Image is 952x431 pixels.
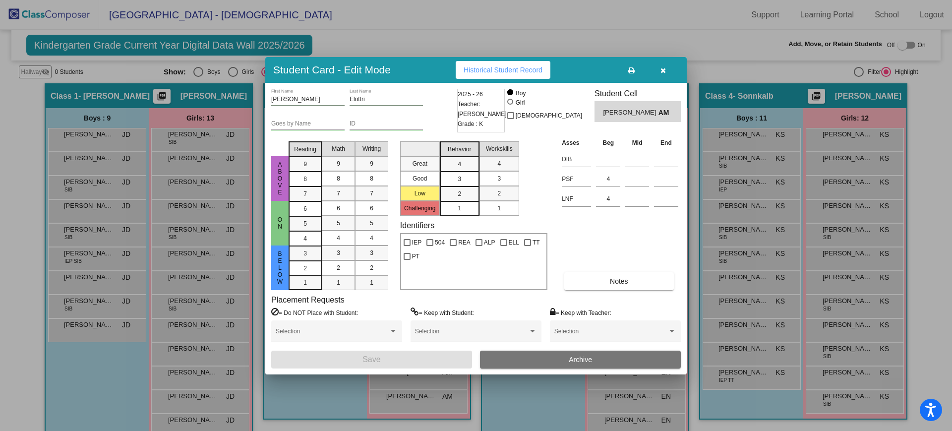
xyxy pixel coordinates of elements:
[370,159,373,168] span: 9
[497,174,501,183] span: 3
[294,145,316,154] span: Reading
[337,278,340,287] span: 1
[370,248,373,257] span: 3
[484,237,495,248] span: ALP
[337,204,340,213] span: 6
[370,174,373,183] span: 8
[458,160,461,169] span: 4
[458,189,461,198] span: 2
[276,161,285,196] span: Above
[303,175,307,184] span: 8
[276,250,285,285] span: Below
[303,234,307,243] span: 4
[271,351,472,369] button: Save
[516,110,582,122] span: [DEMOGRAPHIC_DATA]
[497,189,501,198] span: 2
[412,237,421,248] span: IEP
[595,89,681,98] h3: Student Cell
[559,137,594,148] th: Asses
[271,295,345,305] label: Placement Requests
[480,351,681,369] button: Archive
[337,189,340,198] span: 7
[400,221,434,230] label: Identifiers
[464,66,542,74] span: Historical Student Record
[458,99,507,119] span: Teacher: [PERSON_NAME]
[303,160,307,169] span: 9
[370,263,373,272] span: 2
[658,108,672,118] span: AM
[370,219,373,228] span: 5
[458,175,461,184] span: 3
[303,278,307,287] span: 1
[515,98,525,107] div: Girl
[458,204,461,213] span: 1
[603,108,658,118] span: [PERSON_NAME]
[458,89,483,99] span: 2025 - 26
[562,191,591,206] input: assessment
[564,272,673,290] button: Notes
[509,237,519,248] span: ELL
[497,204,501,213] span: 1
[303,204,307,213] span: 6
[458,237,471,248] span: REA
[569,356,592,364] span: Archive
[337,248,340,257] span: 3
[412,250,419,262] span: PT
[271,308,358,317] label: = Do NOT Place with Student:
[337,219,340,228] span: 5
[515,89,526,98] div: Boy
[370,278,373,287] span: 1
[273,63,391,76] h3: Student Card - Edit Mode
[303,264,307,273] span: 2
[456,61,550,79] button: Historical Student Record
[362,355,380,364] span: Save
[370,189,373,198] span: 7
[337,174,340,183] span: 8
[497,159,501,168] span: 4
[652,137,681,148] th: End
[303,249,307,258] span: 3
[332,144,345,153] span: Math
[370,234,373,243] span: 4
[610,277,628,285] span: Notes
[303,189,307,198] span: 7
[448,145,471,154] span: Behavior
[623,137,652,148] th: Mid
[458,119,483,129] span: Grade : K
[337,263,340,272] span: 2
[362,144,381,153] span: Writing
[562,172,591,186] input: assessment
[303,219,307,228] span: 5
[562,152,591,167] input: assessment
[550,308,611,317] label: = Keep with Teacher:
[486,144,513,153] span: Workskills
[337,159,340,168] span: 9
[594,137,623,148] th: Beg
[533,237,540,248] span: TT
[411,308,474,317] label: = Keep with Student:
[370,204,373,213] span: 6
[435,237,445,248] span: 504
[337,234,340,243] span: 4
[276,216,285,230] span: On
[271,121,345,127] input: goes by name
